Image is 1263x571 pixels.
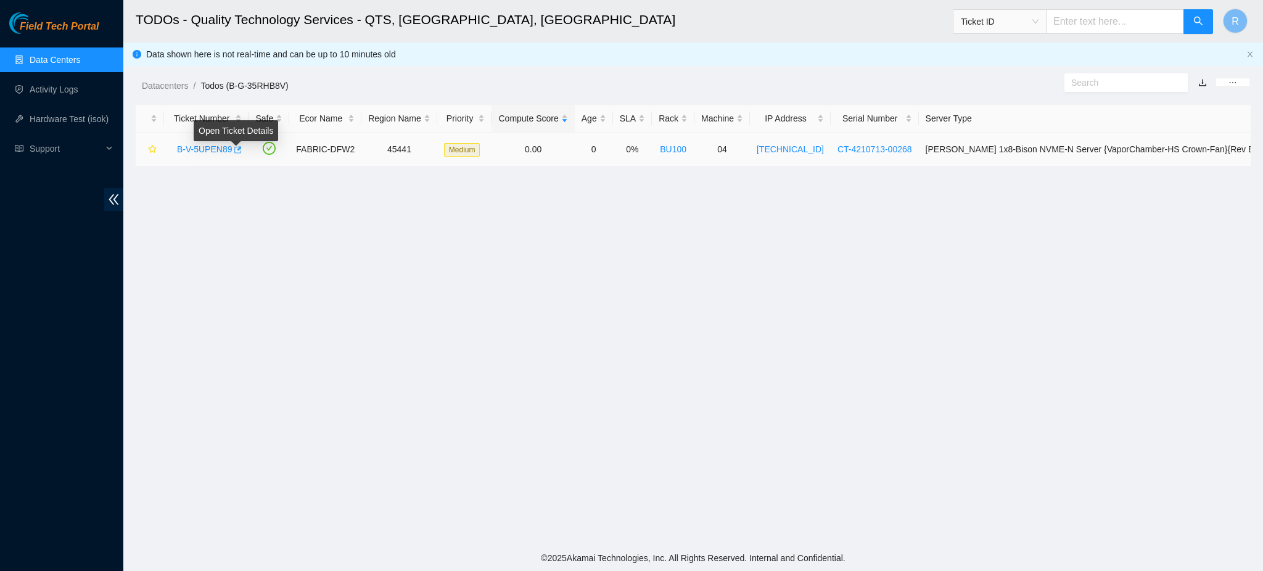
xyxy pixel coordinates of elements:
span: / [193,81,195,91]
td: 45441 [361,133,437,166]
button: star [142,139,157,159]
a: Akamai TechnologiesField Tech Portal [9,22,99,38]
button: search [1183,9,1213,34]
a: [TECHNICAL_ID] [757,144,824,154]
img: Akamai Technologies [9,12,62,34]
a: download [1198,78,1207,88]
a: Data Centers [30,55,80,65]
span: close [1246,51,1254,58]
span: double-left [104,188,123,211]
a: B-V-5UPEN89 [177,144,232,154]
a: BU100 [660,144,686,154]
td: FABRIC-DFW2 [289,133,361,166]
a: Hardware Test (isok) [30,114,109,124]
a: Datacenters [142,81,188,91]
span: Support [30,136,102,161]
span: check-circle [263,142,276,155]
a: Activity Logs [30,84,78,94]
span: Medium [444,143,480,157]
button: download [1189,73,1216,92]
footer: © 2025 Akamai Technologies, Inc. All Rights Reserved. Internal and Confidential. [123,545,1263,571]
span: star [148,145,157,155]
span: Field Tech Portal [20,21,99,33]
td: 0.00 [492,133,574,166]
a: CT-4210713-00268 [837,144,912,154]
a: Todos (B-G-35RHB8V) [200,81,288,91]
td: 04 [694,133,750,166]
td: 0% [613,133,652,166]
button: R [1223,9,1248,33]
input: Search [1071,76,1171,89]
span: ellipsis [1228,78,1237,87]
span: read [15,144,23,153]
span: R [1232,14,1239,29]
button: close [1246,51,1254,59]
td: 0 [575,133,613,166]
input: Enter text here... [1046,9,1184,34]
span: Ticket ID [961,12,1039,31]
span: search [1193,16,1203,28]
